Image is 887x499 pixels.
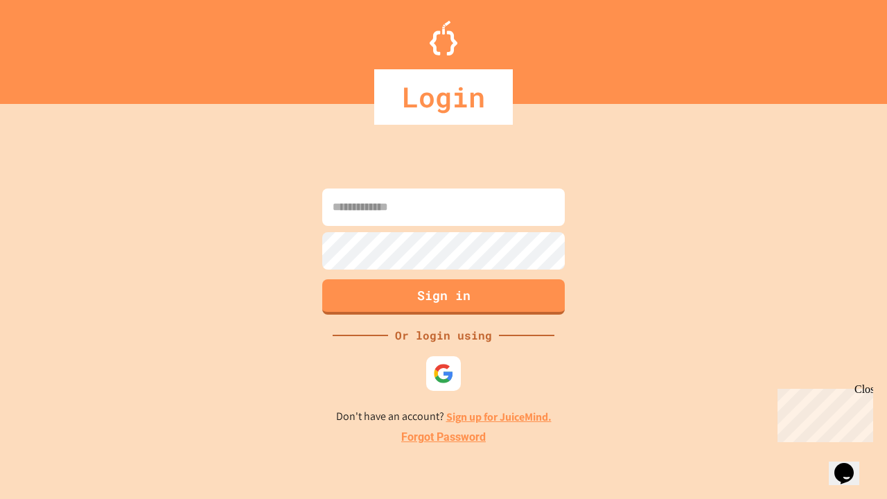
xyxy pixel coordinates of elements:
p: Don't have an account? [336,408,552,426]
iframe: chat widget [772,383,873,442]
img: Logo.svg [430,21,457,55]
a: Sign up for JuiceMind. [446,410,552,424]
div: Login [374,69,513,125]
iframe: chat widget [829,444,873,485]
img: google-icon.svg [433,363,454,384]
a: Forgot Password [401,429,486,446]
button: Sign in [322,279,565,315]
div: Chat with us now!Close [6,6,96,88]
div: Or login using [388,327,499,344]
